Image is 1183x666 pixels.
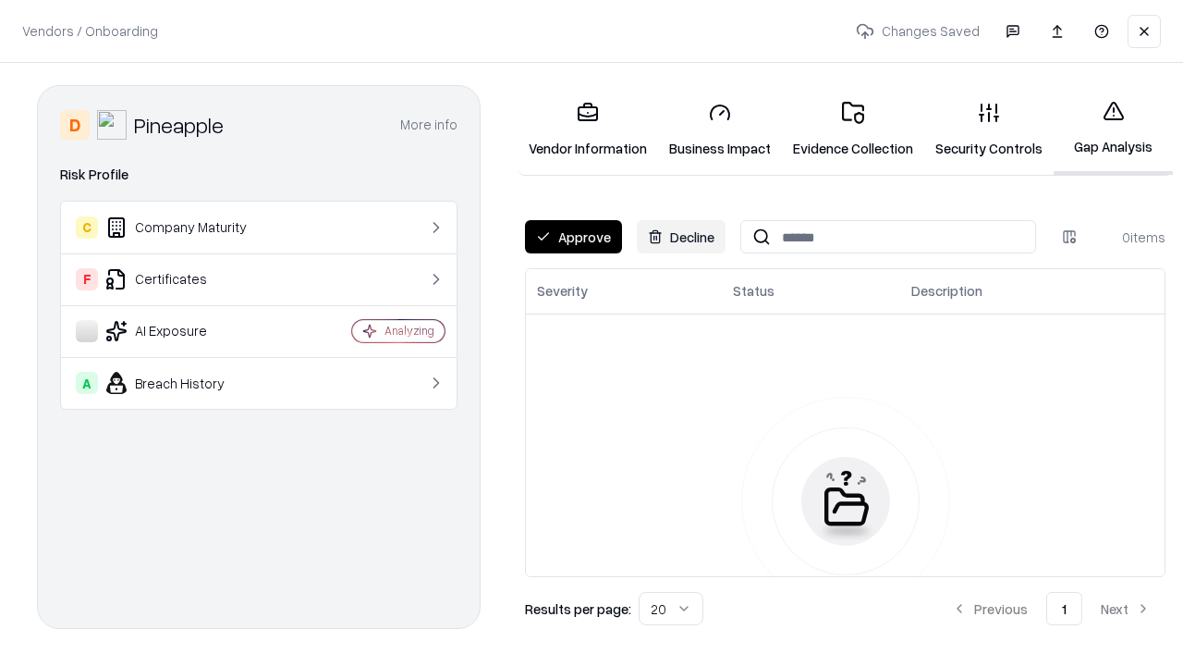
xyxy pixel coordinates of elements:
img: Pineapple [97,110,127,140]
div: AI Exposure [76,320,297,342]
div: 0 items [1092,228,1165,247]
div: D [60,110,90,140]
a: Business Impact [658,87,782,173]
div: Risk Profile [60,164,457,186]
button: More info [400,108,457,142]
div: A [76,372,98,394]
p: Vendors / Onboarding [22,21,158,41]
p: Results per page: [525,599,631,619]
div: Analyzing [384,323,434,339]
p: Changes Saved [848,14,987,48]
div: Status [733,281,774,301]
div: Description [911,281,982,301]
button: Approve [525,220,622,253]
div: Severity [537,281,588,301]
a: Vendor Information [518,87,658,173]
a: Gap Analysis [1054,85,1173,175]
div: Pineapple [134,110,224,140]
button: Decline [637,220,726,253]
div: C [76,216,98,239]
a: Security Controls [924,87,1054,173]
div: F [76,268,98,290]
div: Breach History [76,372,297,394]
nav: pagination [937,592,1165,625]
div: Company Maturity [76,216,297,239]
div: Certificates [76,268,297,290]
button: 1 [1046,592,1082,625]
a: Evidence Collection [782,87,924,173]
